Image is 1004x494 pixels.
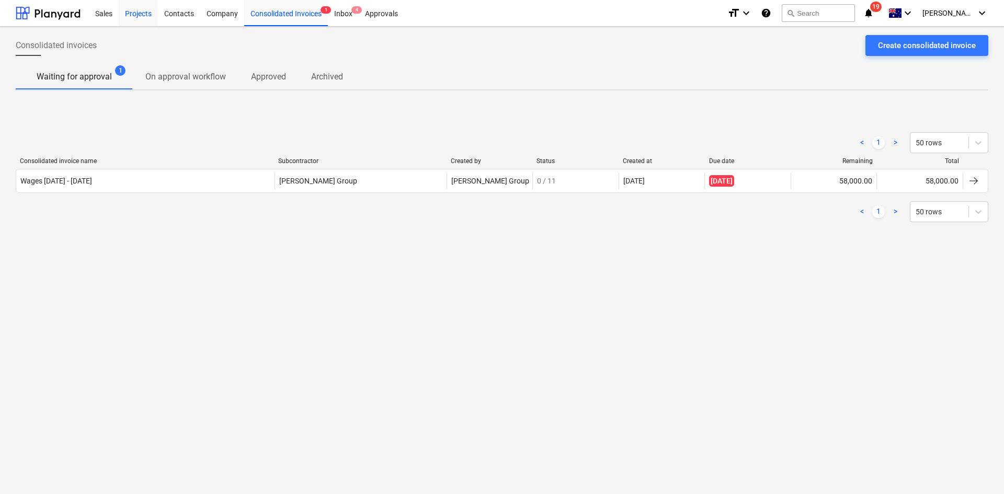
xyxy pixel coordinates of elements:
div: Create consolidated invoice [878,39,976,52]
i: notifications [863,7,874,19]
span: [DATE] [709,175,734,187]
span: Consolidated invoices [16,39,97,52]
span: 0 / 11 [537,177,556,185]
div: 58,000.00 [839,177,872,185]
a: Previous page [855,136,868,149]
a: Next page [889,205,902,218]
div: 58,000.00 [926,177,959,185]
span: 4 [351,6,362,14]
i: format_size [727,7,740,19]
div: Total [881,157,959,165]
i: keyboard_arrow_down [740,7,752,19]
div: [PERSON_NAME] Group [275,173,447,189]
span: 19 [870,2,882,12]
span: search [786,9,795,17]
button: Create consolidated invoice [865,35,988,56]
div: Created at [623,157,701,165]
p: Approved [251,71,286,83]
div: [PERSON_NAME] Group [447,173,533,189]
span: 1 [115,65,125,76]
i: Knowledge base [761,7,771,19]
span: 1 [321,6,331,14]
a: Page 1 is your current page [872,136,885,149]
button: Search [782,4,855,22]
p: Waiting for approval [37,71,112,83]
div: Status [537,157,614,165]
div: Created by [451,157,529,165]
p: On approval workflow [145,71,226,83]
a: Previous page [855,205,868,218]
div: Remaining [795,157,873,165]
i: keyboard_arrow_down [902,7,914,19]
i: keyboard_arrow_down [976,7,988,19]
a: Next page [889,136,902,149]
div: Subcontractor [278,157,442,165]
div: Wages [DATE] - [DATE] [20,177,92,185]
iframe: Chat Widget [952,444,1004,494]
div: Due date [709,157,787,165]
div: [DATE] [623,177,645,185]
p: Archived [311,71,343,83]
span: [PERSON_NAME] [922,9,975,17]
div: Consolidated invoice name [20,157,270,165]
a: Page 1 is your current page [872,205,885,218]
